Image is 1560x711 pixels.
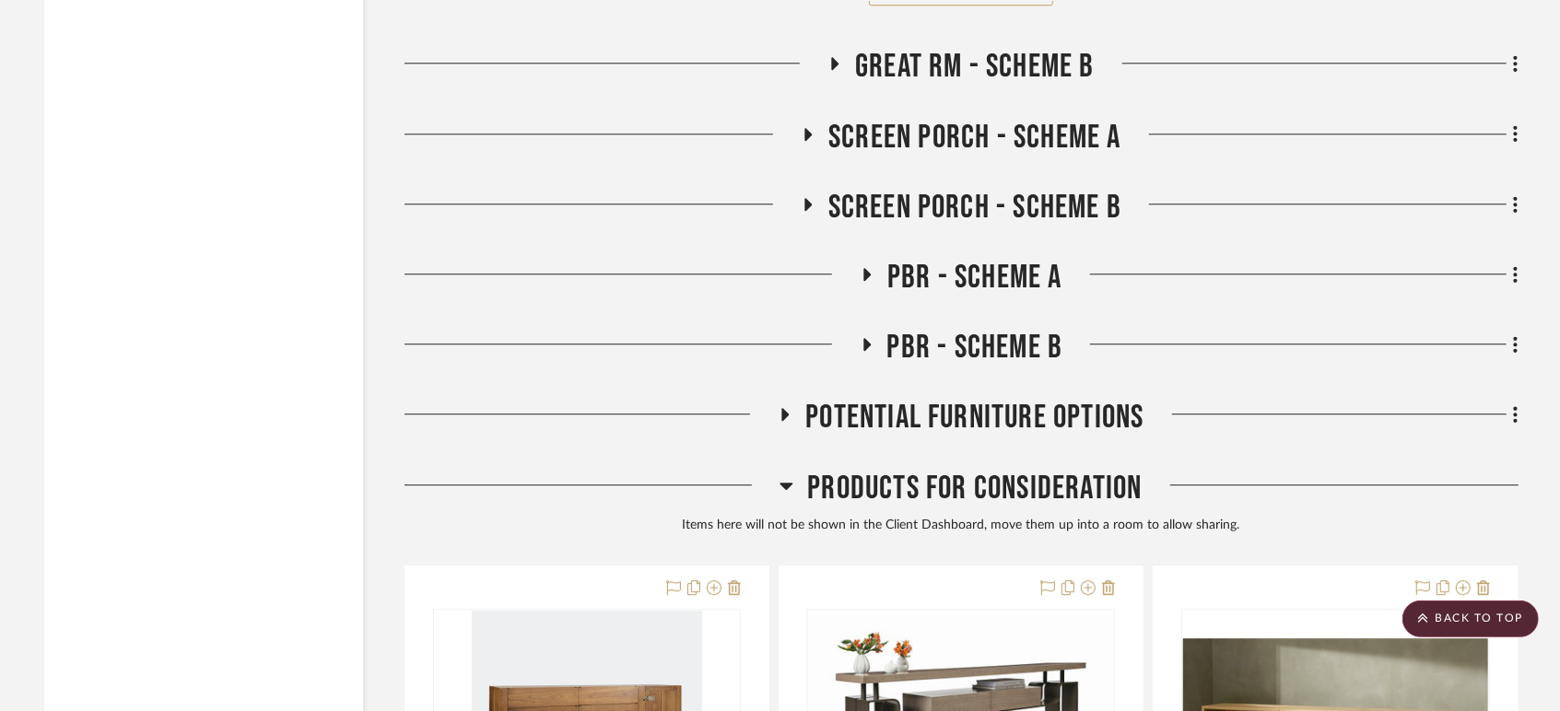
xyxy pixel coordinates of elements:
[405,516,1519,536] div: Items here will not be shown in the Client Dashboard, move them up into a room to allow sharing.
[887,258,1062,297] span: PBR - Scheme A
[1402,600,1539,637] scroll-to-top-button: BACK TO TOP
[807,469,1142,508] span: Products For Consideration
[855,47,1095,87] span: Great Rm - Scheme B
[805,398,1144,437] span: Potential Furniture Options
[887,328,1063,367] span: PBR - Scheme B
[828,188,1122,227] span: Screen Porch - Scheme B
[828,118,1121,157] span: Screen Porch - Scheme A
